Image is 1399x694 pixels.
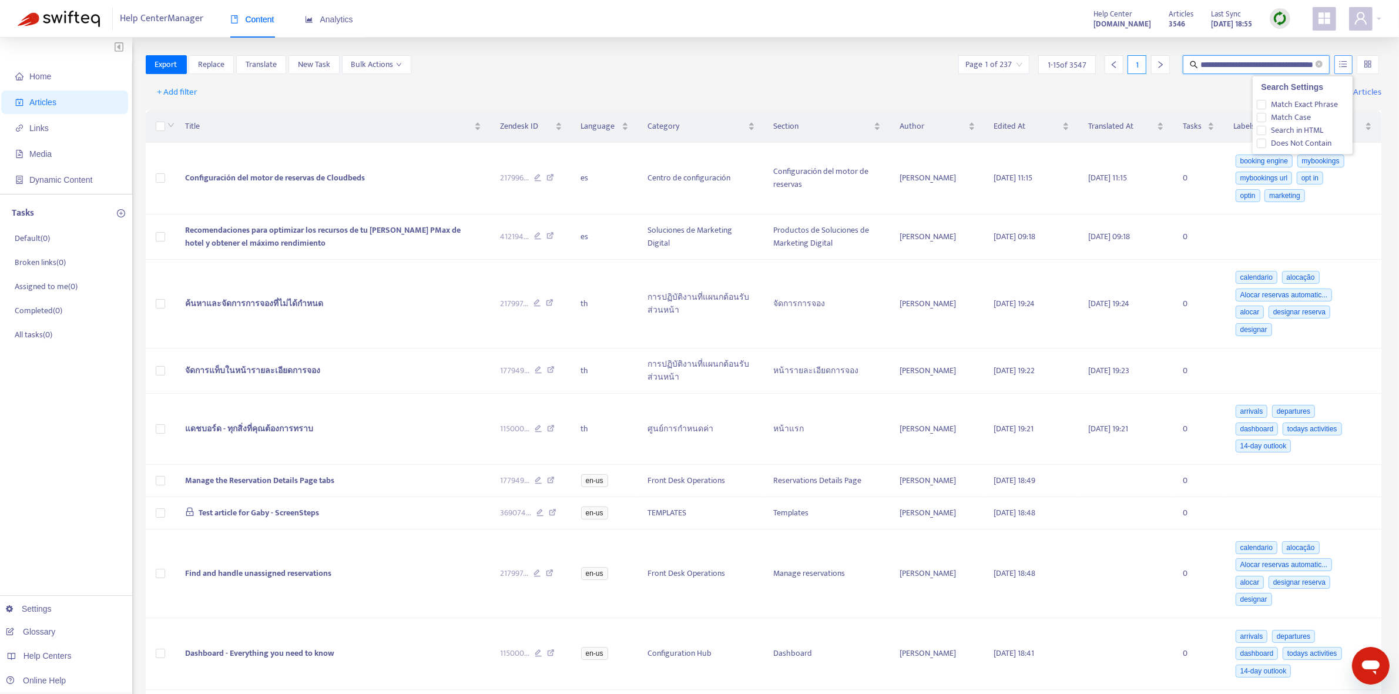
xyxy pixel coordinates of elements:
[1048,59,1086,71] span: 1 - 15 of 3547
[342,55,411,74] button: Bulk Actionsdown
[890,214,985,260] td: [PERSON_NAME]
[1273,11,1287,26] img: sync.dc5367851b00ba804db3.png
[1272,630,1315,643] span: departures
[581,567,608,580] span: en-us
[985,110,1079,143] th: Edited At
[29,149,52,159] span: Media
[1266,124,1328,137] span: Search in HTML
[1236,323,1272,336] span: designar
[1169,8,1193,21] span: Articles
[1316,61,1323,68] span: close-circle
[638,394,764,465] td: ศูนย์การกำหนดค่า
[1236,647,1279,660] span: dashboard
[1236,189,1260,202] span: optin
[1266,111,1316,124] span: Match Case
[6,676,66,685] a: Online Help
[638,618,764,690] td: Configuration Hub
[1236,630,1268,643] span: arrivals
[890,110,985,143] th: Author
[1173,465,1224,497] td: 0
[1128,55,1146,74] div: 1
[764,529,890,618] td: Manage reservations
[900,120,966,133] span: Author
[1236,576,1264,589] span: alocar
[15,72,24,81] span: home
[1093,17,1151,31] a: [DOMAIN_NAME]
[648,120,745,133] span: Category
[572,214,639,260] td: es
[15,304,62,317] p: Completed ( 0 )
[1297,172,1323,185] span: opt in
[305,15,353,24] span: Analytics
[24,651,72,661] span: Help Centers
[572,348,639,394] td: th
[396,62,402,68] span: down
[638,348,764,394] td: การปฏิบัติงานที่แผนกต้อนรับส่วนหน้า
[1266,98,1343,111] span: Match Exact Phrase
[1282,271,1320,284] span: alocação
[1236,155,1293,167] span: booking engine
[185,507,194,517] span: lock
[994,297,1035,310] span: [DATE] 19:24
[1183,120,1205,133] span: Tasks
[638,214,764,260] td: Soluciones de Marketing Digital
[994,120,1061,133] span: Edited At
[572,260,639,348] td: th
[994,422,1034,435] span: [DATE] 19:21
[764,348,890,394] td: หน้ารายละเอียดการจอง
[1282,541,1320,554] span: alocação
[1079,110,1173,143] th: Translated At
[1093,8,1132,21] span: Help Center
[1088,171,1127,185] span: [DATE] 11:15
[1173,110,1224,143] th: Tasks
[764,618,890,690] td: Dashboard
[185,474,334,487] span: Manage the Reservation Details Page tabs
[1088,120,1155,133] span: Translated At
[1211,8,1241,21] span: Last Sync
[572,110,639,143] th: Language
[6,627,55,636] a: Glossary
[638,465,764,497] td: Front Desk Operations
[500,297,528,310] span: 217997 ...
[890,529,985,618] td: [PERSON_NAME]
[15,328,52,341] p: All tasks ( 0 )
[1110,61,1118,69] span: left
[1236,289,1333,301] span: Alocar reservas automatic...
[500,172,529,185] span: 217996 ...
[764,465,890,497] td: Reservations Details Page
[1236,306,1264,318] span: alocar
[185,297,323,310] span: ค้นหาและจัดการการจองที่ไม่ได้กำหนด
[890,143,985,214] td: [PERSON_NAME]
[1173,214,1224,260] td: 0
[176,110,491,143] th: Title
[1269,576,1330,589] span: designar reserva
[890,260,985,348] td: [PERSON_NAME]
[994,646,1035,660] span: [DATE] 18:41
[994,171,1033,185] span: [DATE] 11:15
[638,529,764,618] td: Front Desk Operations
[146,55,187,74] button: Export
[581,507,608,519] span: en-us
[157,85,198,99] span: + Add filter
[120,8,204,30] span: Help Center Manager
[638,110,764,143] th: Category
[230,15,239,24] span: book
[6,604,52,613] a: Settings
[890,394,985,465] td: [PERSON_NAME]
[581,120,620,133] span: Language
[149,83,207,102] button: + Add filter
[1236,440,1291,452] span: 14-day outlook
[1236,423,1279,435] span: dashboard
[1354,11,1368,25] span: user
[198,58,224,71] span: Replace
[994,474,1036,487] span: [DATE] 18:49
[185,566,331,580] span: Find and handle unassigned reservations
[638,260,764,348] td: การปฏิบัติงานที่แผนกต้อนรับส่วนหน้า
[1088,422,1128,435] span: [DATE] 19:21
[1334,55,1353,74] button: unordered-list
[581,647,608,660] span: en-us
[1316,59,1323,71] span: close-circle
[890,618,985,690] td: [PERSON_NAME]
[572,394,639,465] td: th
[638,497,764,529] td: TEMPLATES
